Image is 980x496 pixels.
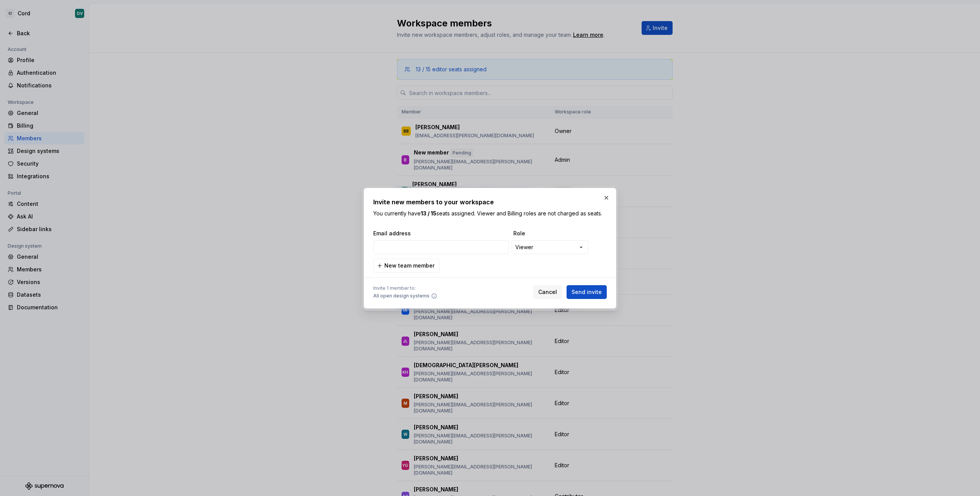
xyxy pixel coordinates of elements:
[373,210,607,217] p: You currently have seats assigned. Viewer and Billing roles are not charged as seats.
[373,293,430,299] span: All open design systems
[538,288,557,296] span: Cancel
[421,210,436,217] b: 13 / 15
[567,285,607,299] button: Send invite
[513,230,590,237] span: Role
[533,285,562,299] button: Cancel
[373,230,510,237] span: Email address
[373,197,607,207] h2: Invite new members to your workspace
[373,285,437,291] span: Invite 1 member to:
[572,288,602,296] span: Send invite
[384,262,434,269] span: New team member
[373,259,439,273] button: New team member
